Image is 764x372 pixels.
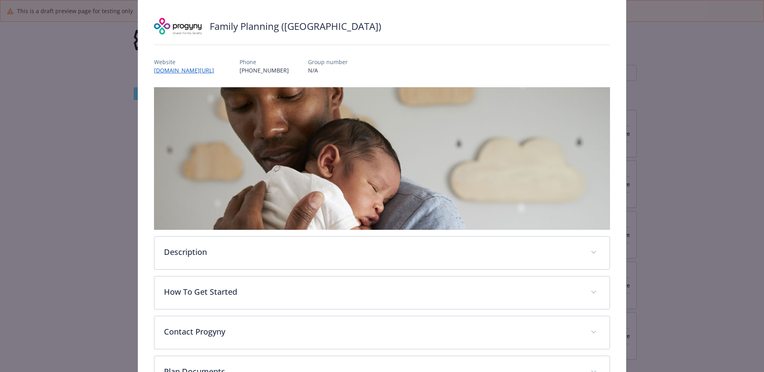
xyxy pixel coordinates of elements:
[164,286,581,298] p: How To Get Started
[154,237,610,269] div: Description
[210,20,381,33] h2: Family Planning ([GEOGRAPHIC_DATA])
[154,316,610,349] div: Contact Progyny
[154,276,610,309] div: How To Get Started
[240,66,289,74] p: [PHONE_NUMBER]
[308,58,348,66] p: Group number
[154,67,220,74] a: [DOMAIN_NAME][URL]
[164,326,581,338] p: Contact Progyny
[154,58,220,66] p: Website
[154,87,610,230] img: banner
[308,66,348,74] p: N/A
[154,14,202,38] img: Progyny
[240,58,289,66] p: Phone
[164,246,581,258] p: Description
